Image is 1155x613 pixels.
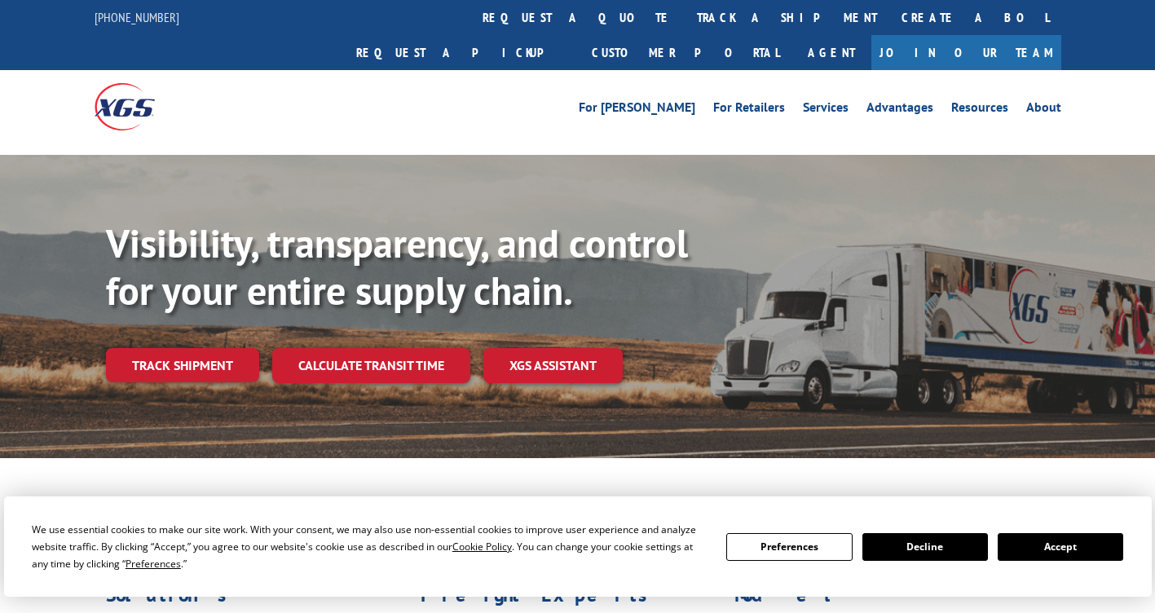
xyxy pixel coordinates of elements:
[272,348,470,383] a: Calculate transit time
[791,35,871,70] a: Agent
[579,101,695,119] a: For [PERSON_NAME]
[726,533,852,561] button: Preferences
[871,35,1061,70] a: Join Our Team
[106,218,688,315] b: Visibility, transparency, and control for your entire supply chain.
[713,101,785,119] a: For Retailers
[803,101,849,119] a: Services
[126,557,181,571] span: Preferences
[866,101,933,119] a: Advantages
[32,521,707,572] div: We use essential cookies to make our site work. With your consent, we may also use non-essential ...
[4,496,1152,597] div: Cookie Consent Prompt
[1026,101,1061,119] a: About
[344,35,580,70] a: Request a pickup
[862,533,988,561] button: Decline
[998,533,1123,561] button: Accept
[95,9,179,25] a: [PHONE_NUMBER]
[106,348,259,382] a: Track shipment
[951,101,1008,119] a: Resources
[483,348,623,383] a: XGS ASSISTANT
[580,35,791,70] a: Customer Portal
[452,540,512,553] span: Cookie Policy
